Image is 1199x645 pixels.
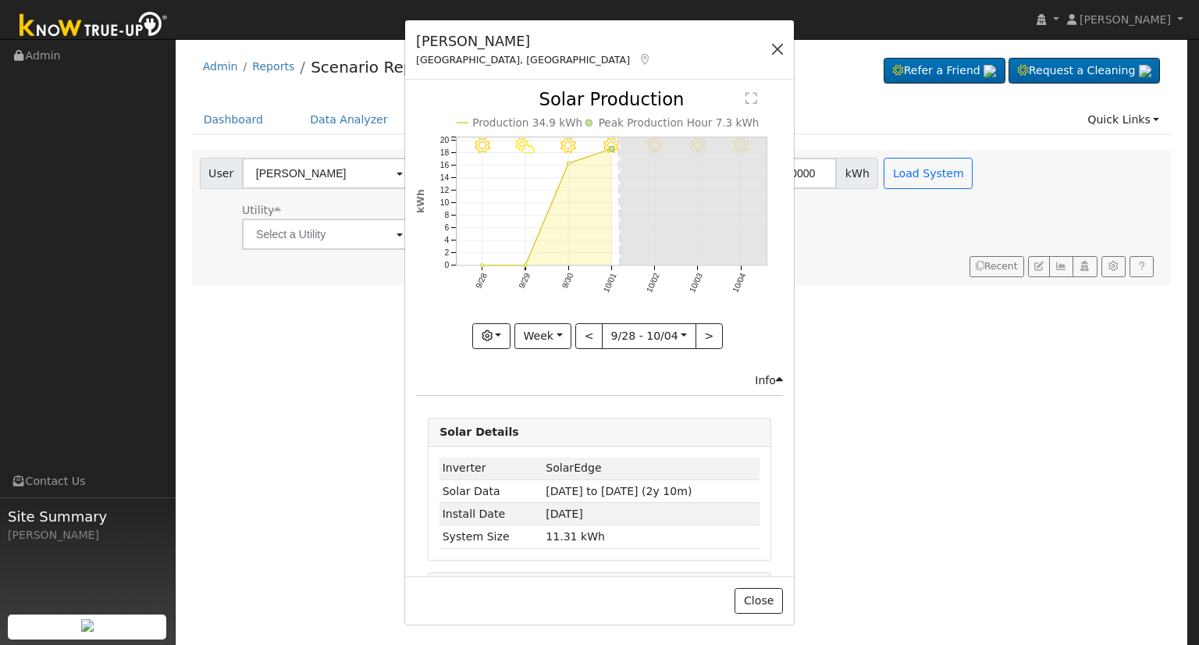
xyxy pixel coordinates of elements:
[567,162,570,166] circle: onclick=""
[440,186,450,194] text: 12
[415,190,426,214] text: kWh
[439,480,543,503] td: Solar Data
[481,264,484,267] circle: onclick=""
[475,138,490,154] i: 9/28 - Clear
[602,323,696,350] button: 9/28 - 10/04
[609,147,614,151] circle: onclick=""
[546,485,692,497] span: [DATE] to [DATE] (2y 10m)
[539,89,685,109] text: Solar Production
[514,323,571,350] button: Week
[440,136,450,144] text: 20
[546,508,583,520] span: [DATE]
[445,248,450,257] text: 2
[575,323,603,350] button: <
[440,161,450,169] text: 16
[439,526,543,548] td: System Size
[560,138,576,154] i: 9/30 - Clear
[439,458,543,480] td: Inverter
[645,272,661,294] text: 10/02
[688,272,704,294] text: 10/03
[439,503,543,526] td: Install Date
[518,272,532,290] text: 9/29
[546,461,601,474] span: ID: 640048, authorized: 03/27/25
[445,223,450,232] text: 6
[638,53,652,66] a: Map
[603,138,619,154] i: 10/01 - Clear
[560,272,575,290] text: 9/30
[472,117,582,130] text: Production 34.9 kWh
[445,261,450,269] text: 0
[735,588,782,615] button: Close
[475,272,489,290] text: 9/28
[602,272,618,294] text: 10/01
[439,426,518,438] strong: Solar Details
[445,211,450,219] text: 8
[745,91,757,105] text: 
[546,530,605,543] span: 11.31 kWh
[440,148,450,157] text: 18
[755,372,783,389] div: Info
[515,138,535,154] i: 9/29 - PartlyCloudy
[731,272,747,294] text: 10/04
[445,236,450,244] text: 4
[440,198,450,207] text: 10
[416,54,630,66] span: [GEOGRAPHIC_DATA], [GEOGRAPHIC_DATA]
[696,323,723,350] button: >
[440,173,450,182] text: 14
[599,117,760,130] text: Peak Production Hour 7.3 kWh
[416,31,652,52] h5: [PERSON_NAME]
[524,264,527,267] circle: onclick=""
